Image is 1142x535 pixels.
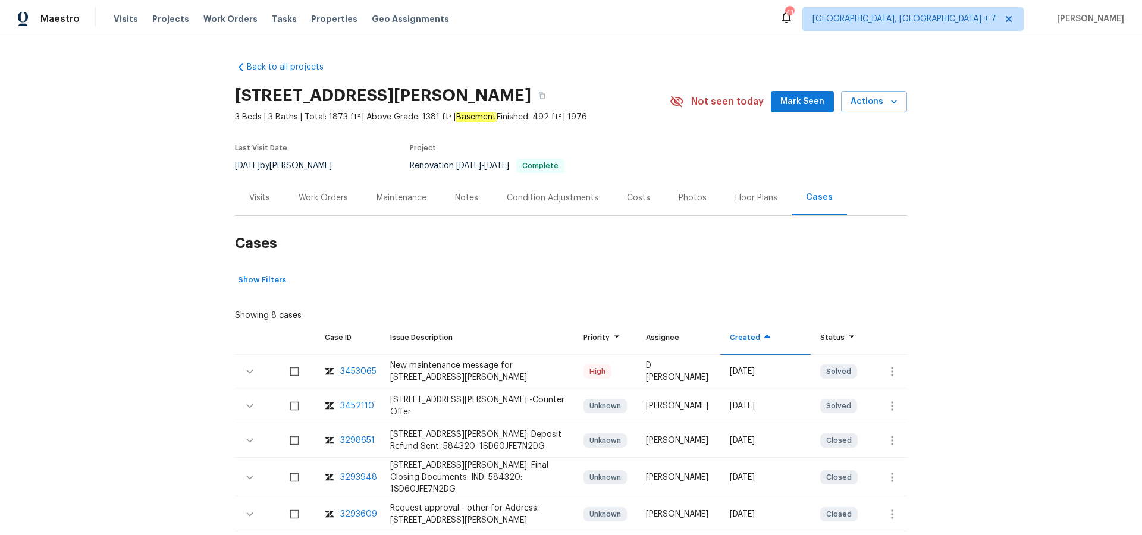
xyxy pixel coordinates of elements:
[646,508,711,520] div: [PERSON_NAME]
[325,400,371,412] a: zendesk-icon3452110
[730,471,801,483] div: [DATE]
[235,144,287,152] span: Last Visit Date
[325,471,334,483] img: zendesk-icon
[531,85,553,106] button: Copy Address
[820,332,859,344] div: Status
[646,435,711,446] div: [PERSON_NAME]
[340,400,374,412] div: 3452110
[646,400,711,412] div: [PERSON_NAME]
[841,91,907,113] button: Actions
[390,360,564,383] div: New maintenance message for [STREET_ADDRESS][PERSON_NAME]
[455,192,478,204] div: Notes
[679,192,707,204] div: Photos
[806,191,833,203] div: Cases
[340,366,377,377] div: 3453065
[456,162,509,170] span: -
[583,332,627,344] div: Priority
[1052,13,1124,25] span: [PERSON_NAME]
[821,508,857,520] span: Closed
[735,192,777,204] div: Floor Plans
[646,360,711,383] div: D [PERSON_NAME]
[235,271,289,289] button: Show Filters
[325,508,371,520] a: zendesk-icon3293609
[325,471,371,483] a: zendesk-icon3293948
[325,435,371,446] a: zendesk-icon3298651
[390,394,564,418] div: [STREET_ADDRESS][PERSON_NAME] -Counter Offer
[585,400,626,412] span: Unknown
[851,95,898,109] span: Actions
[325,400,334,412] img: zendesk-icon
[272,15,297,23] span: Tasks
[390,502,564,526] div: Request approval - other for Address: [STREET_ADDRESS][PERSON_NAME]
[646,332,711,344] div: Assignee
[390,332,564,344] div: Issue Description
[646,471,711,483] div: [PERSON_NAME]
[340,508,377,520] div: 3293609
[152,13,189,25] span: Projects
[627,192,650,204] div: Costs
[235,162,260,170] span: [DATE]
[40,13,80,25] span: Maestro
[517,162,563,169] span: Complete
[340,471,377,483] div: 3293948
[780,95,824,109] span: Mark Seen
[507,192,598,204] div: Condition Adjustments
[812,13,996,25] span: [GEOGRAPHIC_DATA], [GEOGRAPHIC_DATA] + 7
[340,435,375,446] div: 3298651
[325,508,334,520] img: zendesk-icon
[730,435,801,446] div: [DATE]
[235,61,349,73] a: Back to all projects
[821,400,856,412] span: Solved
[456,162,481,170] span: [DATE]
[585,435,626,446] span: Unknown
[585,471,626,483] span: Unknown
[325,366,371,377] a: zendesk-icon3453065
[730,332,801,344] div: Created
[311,13,357,25] span: Properties
[390,429,564,452] div: [STREET_ADDRESS][PERSON_NAME]: Deposit Refund Sent: 584320: 1SD60JFE7N2DG
[821,435,857,446] span: Closed
[299,192,348,204] div: Work Orders
[203,13,258,25] span: Work Orders
[730,366,801,377] div: [DATE]
[484,162,509,170] span: [DATE]
[390,460,564,495] div: [STREET_ADDRESS][PERSON_NAME]: Final Closing Documents: IND: 584320: 1SD60JFE7N2DG
[325,366,334,377] img: zendesk-icon
[249,192,270,204] div: Visits
[238,273,286,287] span: Show Filters
[372,13,449,25] span: Geo Assignments
[691,96,764,108] span: Not seen today
[235,159,346,173] div: by [PERSON_NAME]
[114,13,138,25] span: Visits
[235,305,302,322] div: Showing 8 cases
[235,111,670,123] span: 3 Beds | 3 Baths | Total: 1873 ft² | Above Grade: 1381 ft² | Finished: 492 ft² | 1976
[785,7,793,19] div: 41
[325,332,371,344] div: Case ID
[730,400,801,412] div: [DATE]
[456,112,497,122] em: Basement
[821,471,857,483] span: Closed
[821,366,856,377] span: Solved
[585,508,626,520] span: Unknown
[585,366,610,377] span: High
[235,216,907,271] h2: Cases
[771,91,834,113] button: Mark Seen
[410,162,564,170] span: Renovation
[325,435,334,446] img: zendesk-icon
[377,192,426,204] div: Maintenance
[235,90,531,102] h2: [STREET_ADDRESS][PERSON_NAME]
[410,144,436,152] span: Project
[730,508,801,520] div: [DATE]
